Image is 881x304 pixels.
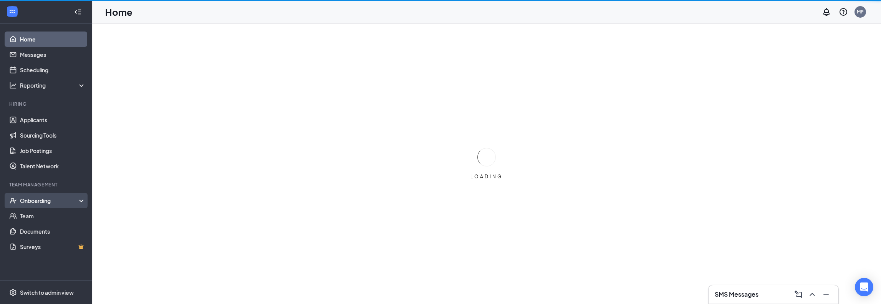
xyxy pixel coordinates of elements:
[20,47,86,62] a: Messages
[839,7,848,17] svg: QuestionInfo
[20,289,74,296] div: Switch to admin view
[20,197,79,204] div: Onboarding
[857,8,864,15] div: MP
[20,62,86,78] a: Scheduling
[20,128,86,143] a: Sourcing Tools
[8,8,16,15] svg: WorkstreamLogo
[855,278,873,296] div: Open Intercom Messenger
[792,288,805,301] button: ComposeMessage
[9,101,84,107] div: Hiring
[20,32,86,47] a: Home
[821,290,831,299] svg: Minimize
[467,173,506,180] div: LOADING
[105,5,132,18] h1: Home
[9,289,17,296] svg: Settings
[715,290,758,299] h3: SMS Messages
[806,288,818,301] button: ChevronUp
[20,208,86,224] a: Team
[20,143,86,158] a: Job Postings
[20,224,86,239] a: Documents
[9,181,84,188] div: Team Management
[9,197,17,204] svg: UserCheck
[794,290,803,299] svg: ComposeMessage
[820,288,832,301] button: Minimize
[20,112,86,128] a: Applicants
[74,8,82,16] svg: Collapse
[9,81,17,89] svg: Analysis
[808,290,817,299] svg: ChevronUp
[822,7,831,17] svg: Notifications
[20,158,86,174] a: Talent Network
[20,239,86,254] a: SurveysCrown
[20,81,86,89] div: Reporting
